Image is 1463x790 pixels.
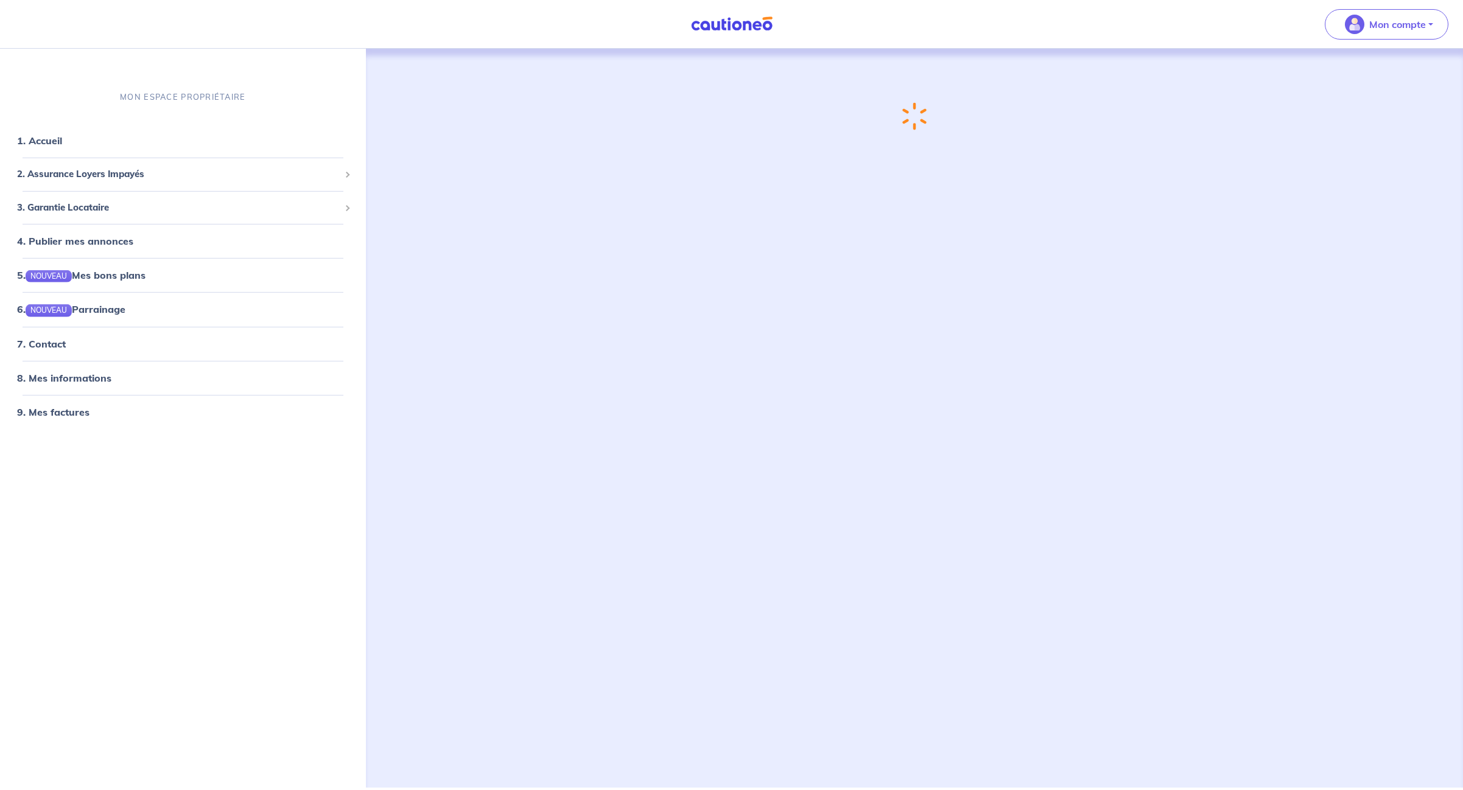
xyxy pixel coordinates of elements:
[17,303,125,315] a: 6.NOUVEAUParrainage
[17,371,111,383] a: 8. Mes informations
[5,331,361,355] div: 7. Contact
[17,167,340,181] span: 2. Assurance Loyers Impayés
[5,263,361,287] div: 5.NOUVEAUMes bons plans
[17,201,340,215] span: 3. Garantie Locataire
[5,128,361,153] div: 1. Accueil
[17,235,133,247] a: 4. Publier mes annonces
[17,405,89,418] a: 9. Mes factures
[686,16,777,32] img: Cautioneo
[5,229,361,253] div: 4. Publier mes annonces
[120,91,245,103] p: MON ESPACE PROPRIÉTAIRE
[5,399,361,424] div: 9. Mes factures
[17,135,62,147] a: 1. Accueil
[1369,17,1426,32] p: Mon compte
[902,102,927,130] img: loading-spinner
[17,337,66,349] a: 7. Contact
[1325,9,1448,40] button: illu_account_valid_menu.svgMon compte
[5,297,361,321] div: 6.NOUVEAUParrainage
[17,269,146,281] a: 5.NOUVEAUMes bons plans
[5,365,361,390] div: 8. Mes informations
[1345,15,1364,34] img: illu_account_valid_menu.svg
[5,163,361,186] div: 2. Assurance Loyers Impayés
[5,196,361,220] div: 3. Garantie Locataire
